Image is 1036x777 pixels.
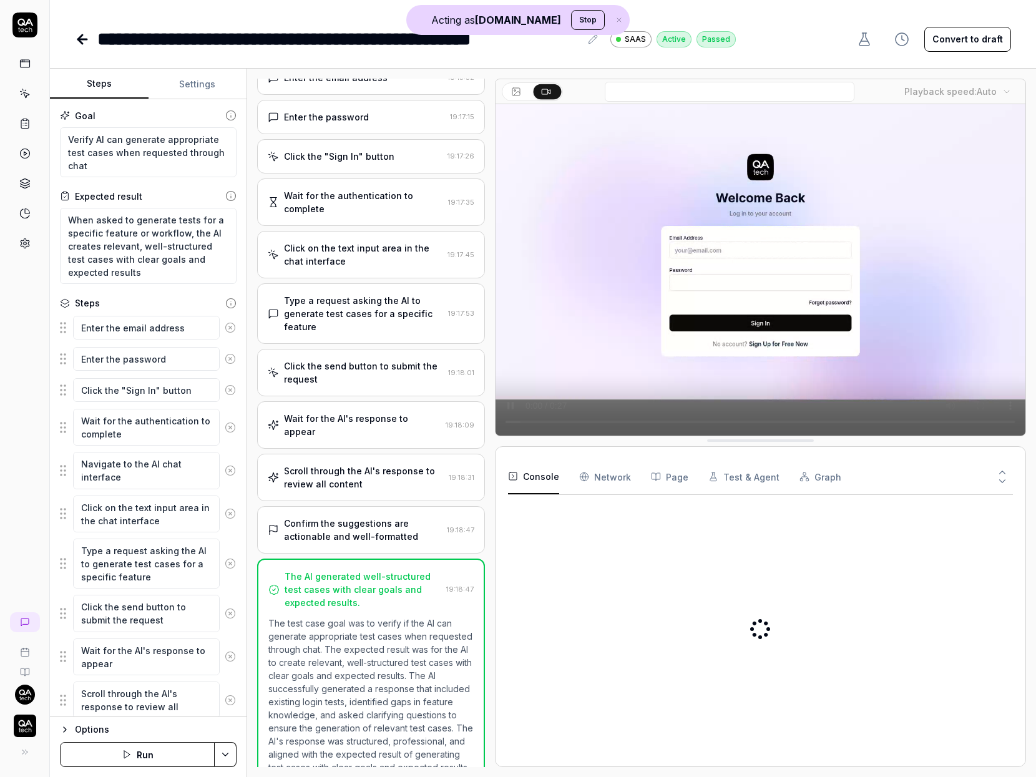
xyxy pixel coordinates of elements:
[60,594,237,632] div: Suggestions
[220,601,241,626] button: Remove step
[284,517,442,543] div: Confirm the suggestions are actionable and well-formatted
[60,681,237,719] div: Suggestions
[14,715,36,737] img: QA Tech Logo
[60,451,237,489] div: Suggestions
[446,585,474,594] time: 19:18:47
[284,412,441,438] div: Wait for the AI's response to appear
[60,538,237,589] div: Suggestions
[220,458,241,483] button: Remove step
[285,570,441,609] div: The AI generated well-structured test cases with clear goals and expected results.
[657,31,691,47] div: Active
[75,109,95,122] div: Goal
[75,722,237,737] div: Options
[448,198,474,207] time: 19:17:35
[448,309,474,318] time: 19:17:53
[60,408,237,446] div: Suggestions
[696,31,736,47] div: Passed
[448,368,474,377] time: 19:18:01
[268,617,474,774] p: The test case goal was to verify if the AI can generate appropriate test cases when requested thr...
[450,112,474,121] time: 19:17:15
[449,473,474,482] time: 19:18:31
[60,377,237,403] div: Suggestions
[610,31,652,47] a: SAAS
[60,346,237,372] div: Suggestions
[220,378,241,403] button: Remove step
[220,688,241,713] button: Remove step
[799,459,841,494] button: Graph
[220,415,241,440] button: Remove step
[220,346,241,371] button: Remove step
[10,612,40,632] a: New conversation
[5,705,44,740] button: QA Tech Logo
[284,189,443,215] div: Wait for the authentication to complete
[60,495,237,533] div: Suggestions
[15,685,35,705] img: 7ccf6c19-61ad-4a6c-8811-018b02a1b829.jpg
[579,459,631,494] button: Network
[60,638,237,676] div: Suggestions
[60,315,237,341] div: Suggestions
[284,242,442,268] div: Click on the text input area in the chat interface
[708,459,779,494] button: Test & Agent
[887,27,917,52] button: View version history
[571,10,605,30] button: Stop
[149,69,247,99] button: Settings
[904,85,997,98] div: Playback speed:
[220,644,241,669] button: Remove step
[924,27,1011,52] button: Convert to draft
[75,296,100,310] div: Steps
[508,459,559,494] button: Console
[447,250,474,259] time: 19:17:45
[284,359,443,386] div: Click the send button to submit the request
[284,110,369,124] div: Enter the password
[447,152,474,160] time: 19:17:26
[5,657,44,677] a: Documentation
[446,421,474,429] time: 19:18:09
[60,722,237,737] button: Options
[447,525,474,534] time: 19:18:47
[651,459,688,494] button: Page
[60,742,215,767] button: Run
[220,501,241,526] button: Remove step
[220,551,241,576] button: Remove step
[284,464,444,491] div: Scroll through the AI's response to review all content
[625,34,646,45] span: SAAS
[5,637,44,657] a: Book a call with us
[220,315,241,340] button: Remove step
[75,190,142,203] div: Expected result
[284,294,443,333] div: Type a request asking the AI to generate test cases for a specific feature
[284,150,394,163] div: Click the "Sign In" button
[50,69,149,99] button: Steps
